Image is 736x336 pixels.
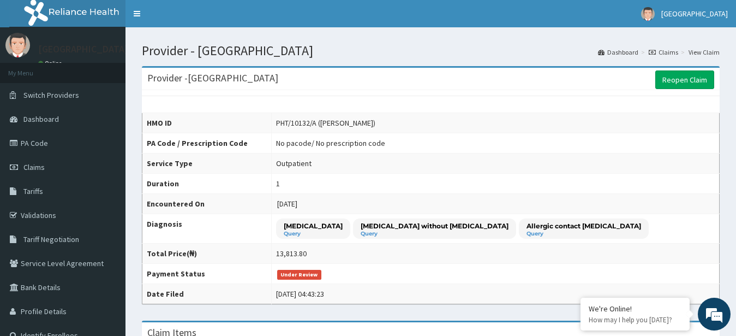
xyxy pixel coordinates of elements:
[361,221,508,231] p: [MEDICAL_DATA] without [MEDICAL_DATA]
[689,48,720,57] a: View Claim
[5,33,30,57] img: User Image
[142,44,720,58] h1: Provider - [GEOGRAPHIC_DATA]
[661,9,728,19] span: [GEOGRAPHIC_DATA]
[179,5,205,32] div: Minimize live chat window
[526,231,641,237] small: Query
[526,221,641,231] p: Allergic contact [MEDICAL_DATA]
[655,70,714,89] a: Reopen Claim
[276,288,324,299] div: [DATE] 04:43:23
[284,221,343,231] p: [MEDICAL_DATA]
[641,7,655,21] img: User Image
[277,270,321,280] span: Under Review
[276,158,312,169] div: Outpatient
[276,138,385,149] div: No pacode / No prescription code
[38,60,64,67] a: Online
[23,162,45,172] span: Claims
[57,61,183,75] div: Chat with us now
[142,174,272,194] th: Duration
[142,133,272,154] th: PA Code / Prescription Code
[142,113,272,133] th: HMO ID
[276,117,375,128] div: PHT/10132/A ([PERSON_NAME])
[142,284,272,304] th: Date Filed
[142,154,272,174] th: Service Type
[20,55,44,82] img: d_794563401_company_1708531726252_794563401
[649,48,678,57] a: Claims
[63,99,151,210] span: We're online!
[589,304,681,314] div: We're Online!
[23,234,79,244] span: Tariff Negotiation
[142,194,272,214] th: Encountered On
[361,231,508,237] small: Query
[276,248,307,259] div: 13,813.80
[589,315,681,325] p: How may I help you today?
[276,178,280,189] div: 1
[23,114,59,124] span: Dashboard
[23,186,43,196] span: Tariffs
[598,48,638,57] a: Dashboard
[38,44,128,54] p: [GEOGRAPHIC_DATA]
[5,222,208,260] textarea: Type your message and hit 'Enter'
[23,90,79,100] span: Switch Providers
[142,264,272,284] th: Payment Status
[277,199,297,209] span: [DATE]
[142,214,272,244] th: Diagnosis
[142,244,272,264] th: Total Price(₦)
[147,73,278,83] h3: Provider - [GEOGRAPHIC_DATA]
[284,231,343,237] small: Query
